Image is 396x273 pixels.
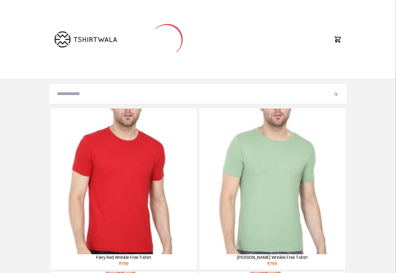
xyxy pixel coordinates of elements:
[51,109,197,254] img: 4M6A2225-320x320.jpg
[51,260,197,269] div: ₹ 799
[199,109,345,269] a: [PERSON_NAME] Wrinkle Free T-shirt₹799
[199,109,345,254] img: 4M6A2211-320x320.jpg
[333,90,339,98] button: Submit your search query.
[199,254,345,260] div: [PERSON_NAME] Wrinkle Free T-shirt
[51,109,197,269] a: Fiery Red Wrinkle Free T-shirt₹799
[54,31,117,48] img: TW-LOGO-400-104.png
[51,254,197,260] div: Fiery Red Wrinkle Free T-shirt
[199,260,345,269] div: ₹ 799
